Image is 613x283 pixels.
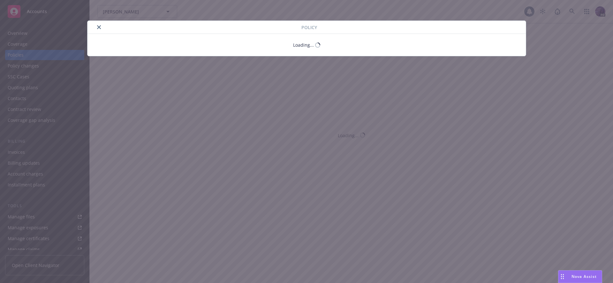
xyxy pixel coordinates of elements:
[558,271,566,283] div: Drag to move
[293,42,314,48] div: Loading...
[558,270,602,283] button: Nova Assist
[571,274,597,279] span: Nova Assist
[301,24,317,31] span: Policy
[95,23,103,31] button: close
